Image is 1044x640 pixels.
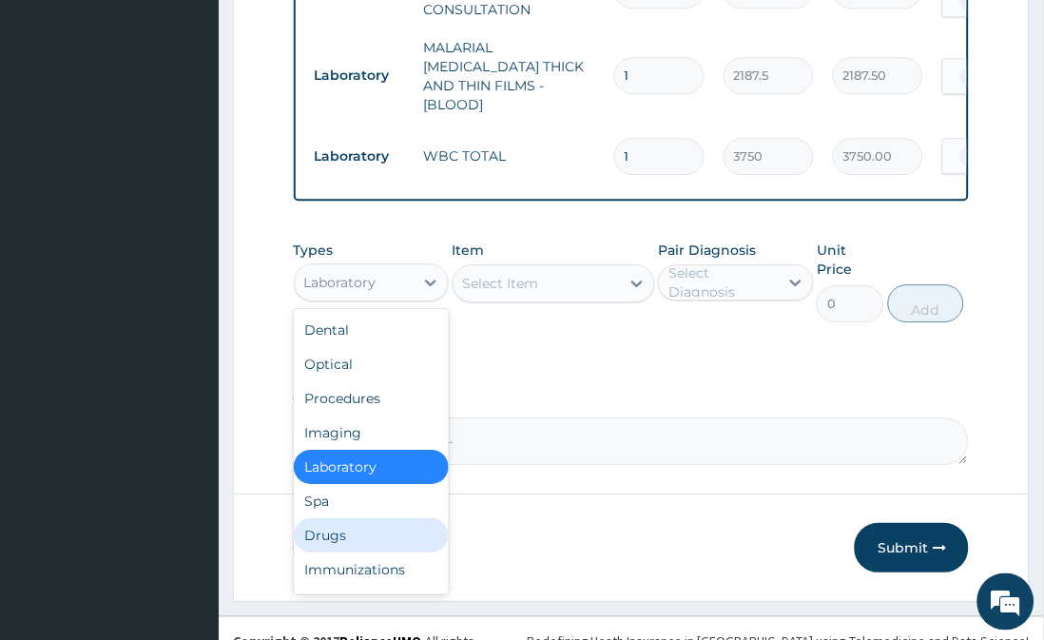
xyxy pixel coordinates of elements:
label: Unit Price [817,241,884,279]
span: We're online! [110,196,262,388]
td: Laboratory [305,58,415,93]
div: Procedures [294,381,449,416]
label: Comment [294,391,970,407]
div: Drugs [294,518,449,553]
div: Optical [294,347,449,381]
div: Laboratory [304,273,377,292]
div: Imaging [294,416,449,450]
textarea: Type your message and hit 'Enter' [10,433,362,499]
div: Spa [294,484,449,518]
div: Minimize live chat window [312,10,358,55]
label: Types [294,242,334,259]
div: Immunizations [294,553,449,587]
div: Others [294,587,449,621]
td: MALARIAL [MEDICAL_DATA] THICK AND THIN FILMS - [BLOOD] [415,29,605,124]
td: Laboratory [305,139,415,174]
div: Dental [294,313,449,347]
label: Item [453,241,485,260]
button: Add [888,284,964,322]
div: Chat with us now [99,107,319,131]
label: Pair Diagnosis [658,241,756,260]
button: Submit [855,523,969,572]
td: WBC TOTAL [415,137,605,175]
img: d_794563401_company_1708531726252_794563401 [35,95,77,143]
div: Select Item [463,274,539,293]
div: Laboratory [294,450,449,484]
div: Select Diagnosis [668,263,776,301]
